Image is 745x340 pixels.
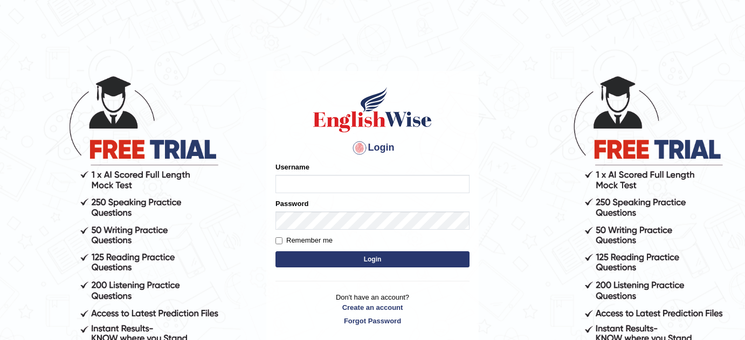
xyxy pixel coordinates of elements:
[275,316,470,326] a: Forgot Password
[275,237,282,244] input: Remember me
[275,139,470,157] h4: Login
[275,162,309,172] label: Username
[275,199,308,209] label: Password
[275,302,470,313] a: Create an account
[275,251,470,267] button: Login
[311,86,434,134] img: Logo of English Wise sign in for intelligent practice with AI
[275,235,333,246] label: Remember me
[275,292,470,325] p: Don't have an account?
